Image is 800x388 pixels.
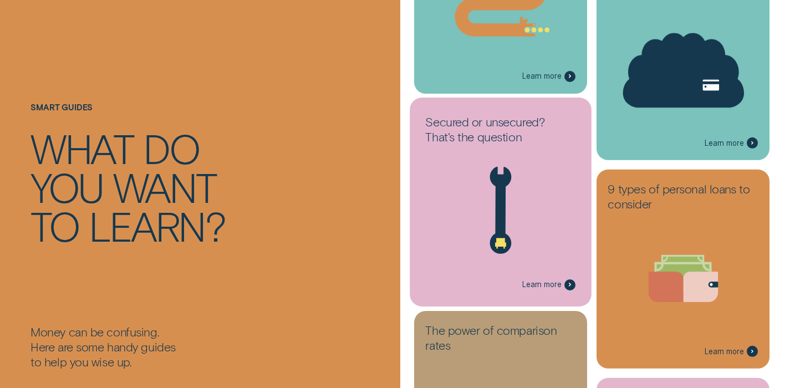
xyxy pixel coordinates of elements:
h3: 9 types of personal loans to consider [608,181,758,216]
a: 9 types of personal loans to considerLearn more [597,170,770,369]
h4: What do you want to learn? [30,129,239,245]
span: Learn more [705,346,744,356]
span: Learn more [705,139,744,148]
div: do [143,129,199,167]
a: Secured or unsecured? That's the questionLearn more [414,103,587,302]
span: Learn more [522,72,562,81]
h1: Smart guides [30,103,395,129]
div: you [30,167,103,206]
div: to [30,206,79,245]
div: What [30,129,133,167]
div: learn? [89,206,225,245]
h3: Secured or unsecured? That's the question [425,114,575,149]
div: Money can be confusing. Here are some handy guides to help you wise up. [30,324,395,369]
h3: The power of comparison rates [425,323,575,358]
div: want [113,167,216,206]
span: Learn more [522,280,562,289]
